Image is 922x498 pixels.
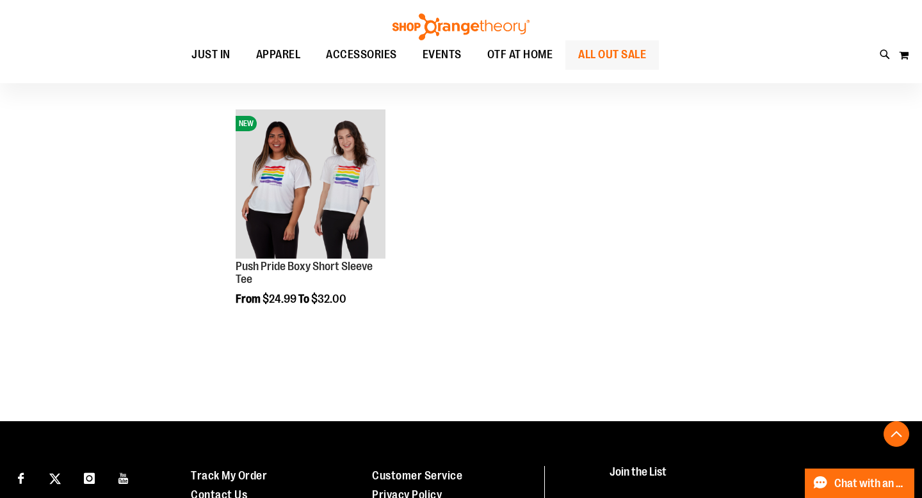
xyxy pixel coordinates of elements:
span: $32.00 [311,293,346,305]
div: product [229,103,392,338]
a: Customer Service [372,469,462,482]
a: Product image for Push Pride Boxy Short Sleeve TeeNEW [236,109,385,261]
button: Chat with an Expert [805,469,915,498]
span: EVENTS [423,40,462,69]
span: OTF AT HOME [487,40,553,69]
a: Visit our X page [44,466,67,488]
span: APPAREL [256,40,301,69]
span: NEW [236,116,257,131]
a: Push Pride Boxy Short Sleeve Tee [236,260,373,285]
span: From [236,293,261,305]
button: Back To Top [884,421,909,447]
span: To [298,293,309,305]
h4: Join the List [610,466,898,490]
a: Visit our Instagram page [78,466,101,488]
img: Shop Orangetheory [391,13,531,40]
span: JUST IN [191,40,230,69]
span: Chat with an Expert [834,478,907,490]
span: ALL OUT SALE [578,40,646,69]
img: Twitter [49,473,61,485]
img: Product image for Push Pride Boxy Short Sleeve Tee [236,109,385,259]
a: Track My Order [191,469,267,482]
span: ACCESSORIES [326,40,397,69]
span: $24.99 [263,293,296,305]
a: Visit our Facebook page [10,466,32,488]
a: Visit our Youtube page [113,466,135,488]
